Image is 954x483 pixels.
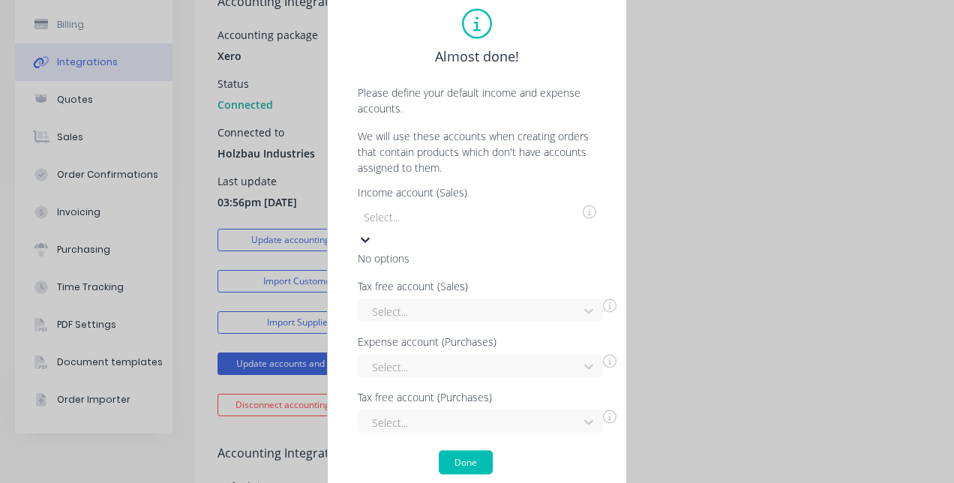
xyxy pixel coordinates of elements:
div: Tax free account (Purchases) [358,392,616,403]
div: Tax free account (Sales) [358,281,616,292]
div: No options [358,250,583,266]
p: We will use these accounts when creating orders that contain products which don't have accounts a... [343,128,611,175]
button: Done [439,451,493,475]
p: Please define your default income and expense accounts. [343,85,611,116]
span: Almost done! [435,46,519,67]
div: Expense account (Purchases) [358,337,616,347]
div: Income account (Sales) [358,187,596,198]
